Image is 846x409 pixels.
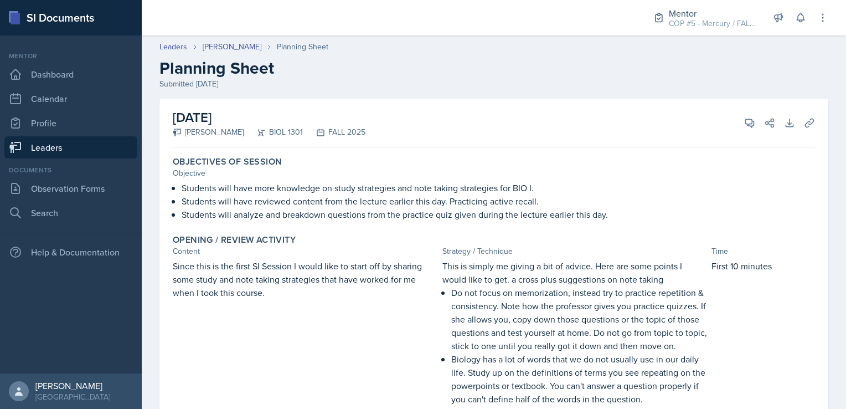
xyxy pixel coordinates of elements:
[442,246,708,257] div: Strategy / Technique
[4,241,137,263] div: Help & Documentation
[173,126,244,138] div: [PERSON_NAME]
[173,167,815,179] div: Objective
[4,88,137,110] a: Calendar
[203,41,261,53] a: [PERSON_NAME]
[451,286,708,352] p: Do not focus on memorization, instead try to practice repetition & consistency. Note how the prof...
[669,18,757,29] div: COP #5 - Mercury / FALL 2025
[182,195,815,208] p: Students will have reviewed content from the lecture earlier this day. Practicing active recall.
[711,246,815,257] div: Time
[711,259,815,273] p: First 10 minutes
[173,156,282,167] label: Objectives of Session
[451,352,708,406] p: Biology has a lot of words that we do not usually use in our daily life. Study up on the definiti...
[4,177,137,200] a: Observation Forms
[173,259,438,299] p: Since this is the first SI Session I would like to start off by sharing some study and note takin...
[159,58,828,78] h2: Planning Sheet
[4,112,137,134] a: Profile
[4,63,137,85] a: Dashboard
[182,208,815,221] p: Students will analyze and breakdown questions from the practice quiz given during the lecture ear...
[159,41,187,53] a: Leaders
[173,246,438,257] div: Content
[669,7,757,20] div: Mentor
[173,234,296,246] label: Opening / Review Activity
[277,41,328,53] div: Planning Sheet
[244,126,303,138] div: BIOL 1301
[4,202,137,224] a: Search
[442,259,708,286] p: This is simply me giving a bit of advice. Here are some points I would like to get. a cross plus ...
[4,51,137,61] div: Mentor
[173,108,365,127] h2: [DATE]
[35,380,110,391] div: [PERSON_NAME]
[182,181,815,195] p: Students will have more knowledge on study strategies and note taking strategies for BIO I.
[303,126,365,138] div: FALL 2025
[35,391,110,402] div: [GEOGRAPHIC_DATA]
[4,165,137,175] div: Documents
[4,136,137,159] a: Leaders
[159,78,828,90] div: Submitted [DATE]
